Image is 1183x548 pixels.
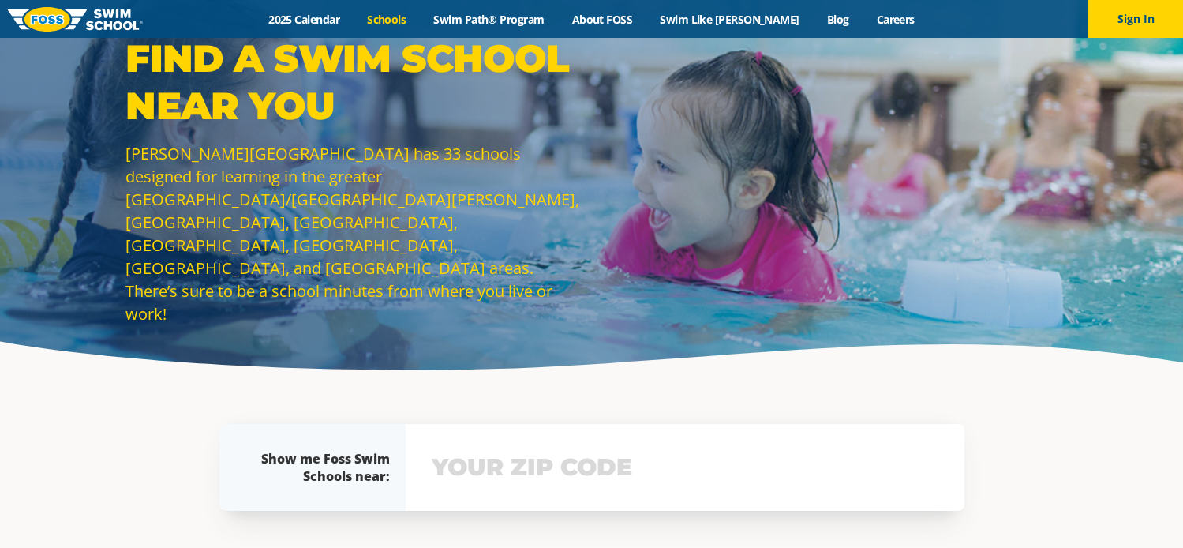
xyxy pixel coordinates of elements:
[646,12,814,27] a: Swim Like [PERSON_NAME]
[255,12,354,27] a: 2025 Calendar
[251,450,390,485] div: Show me Foss Swim Schools near:
[8,7,143,32] img: FOSS Swim School Logo
[125,35,583,129] p: Find a Swim School Near You
[354,12,420,27] a: Schools
[420,12,558,27] a: Swim Path® Program
[813,12,863,27] a: Blog
[428,445,942,490] input: YOUR ZIP CODE
[125,142,583,325] p: [PERSON_NAME][GEOGRAPHIC_DATA] has 33 schools designed for learning in the greater [GEOGRAPHIC_DA...
[863,12,928,27] a: Careers
[558,12,646,27] a: About FOSS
